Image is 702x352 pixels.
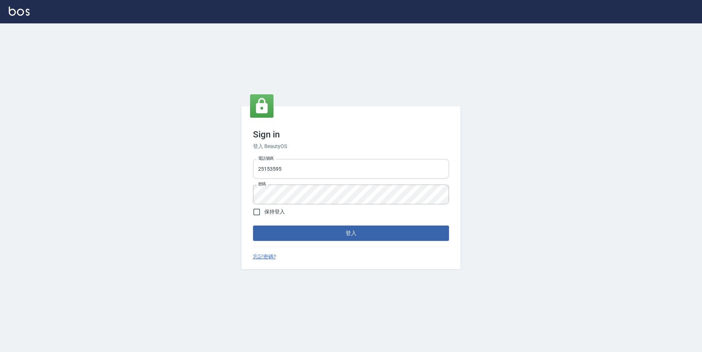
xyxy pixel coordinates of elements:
img: Logo [9,7,30,16]
a: 忘記密碼? [253,253,276,261]
h6: 登入 BeautyOS [253,143,449,150]
button: 登入 [253,226,449,241]
span: 保持登入 [264,208,285,216]
h3: Sign in [253,129,449,140]
label: 電話號碼 [258,156,273,161]
label: 密碼 [258,181,266,187]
